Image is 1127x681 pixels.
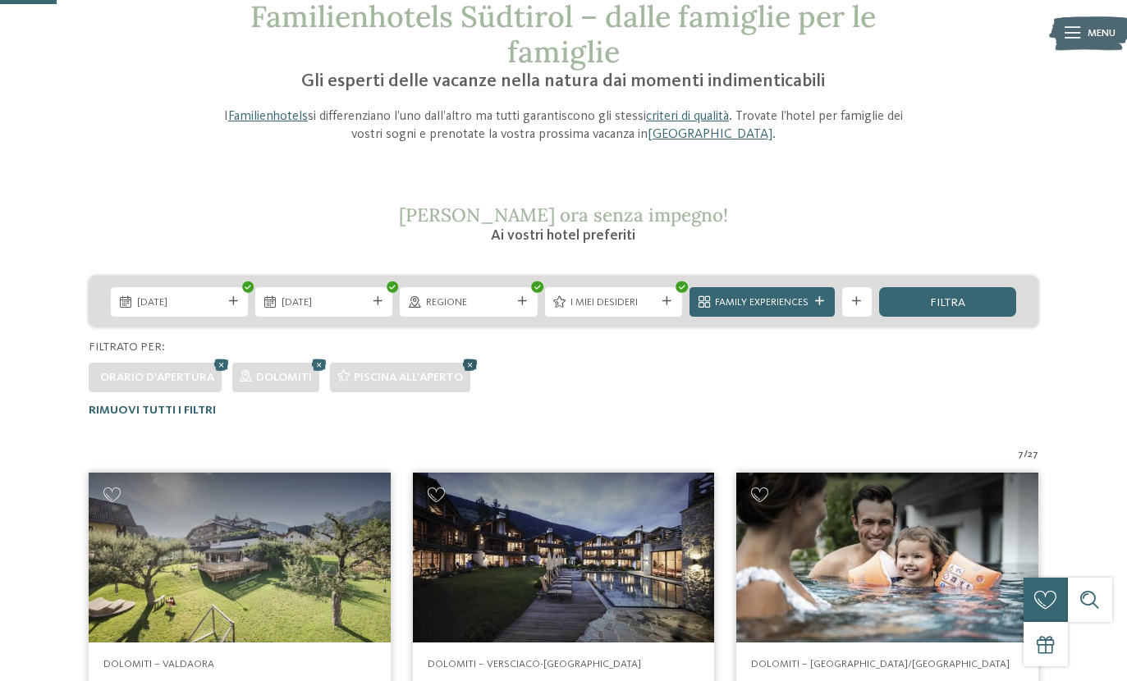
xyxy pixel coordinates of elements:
[228,110,308,123] a: Familienhotels
[89,341,165,353] span: Filtrato per:
[213,107,915,144] p: I si differenziano l’uno dall’altro ma tutti garantiscono gli stessi . Trovate l’hotel per famigl...
[491,228,635,243] span: Ai vostri hotel preferiti
[736,473,1038,642] img: Cercate un hotel per famiglie? Qui troverete solo i migliori!
[137,295,222,310] span: [DATE]
[89,404,216,416] span: Rimuovi tutti i filtri
[256,372,312,383] span: Dolomiti
[1024,447,1028,462] span: /
[1018,447,1024,462] span: 7
[282,295,367,310] span: [DATE]
[648,128,772,141] a: [GEOGRAPHIC_DATA]
[354,372,463,383] span: Piscina all'aperto
[715,295,809,310] span: Family Experiences
[570,295,656,310] span: I miei desideri
[100,372,214,383] span: Orario d'apertura
[413,473,715,642] img: Post Alpina - Family Mountain Chalets ****ˢ
[1028,447,1038,462] span: 27
[399,203,728,226] span: [PERSON_NAME] ora senza impegno!
[751,659,1010,670] span: Dolomiti – [GEOGRAPHIC_DATA]/[GEOGRAPHIC_DATA]
[930,297,965,309] span: filtra
[428,659,641,670] span: Dolomiti – Versciaco-[GEOGRAPHIC_DATA]
[89,473,391,642] img: Cercate un hotel per famiglie? Qui troverete solo i migliori!
[426,295,511,310] span: Regione
[301,72,825,90] span: Gli esperti delle vacanze nella natura dai momenti indimenticabili
[103,659,214,670] span: Dolomiti – Valdaora
[646,110,729,123] a: criteri di qualità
